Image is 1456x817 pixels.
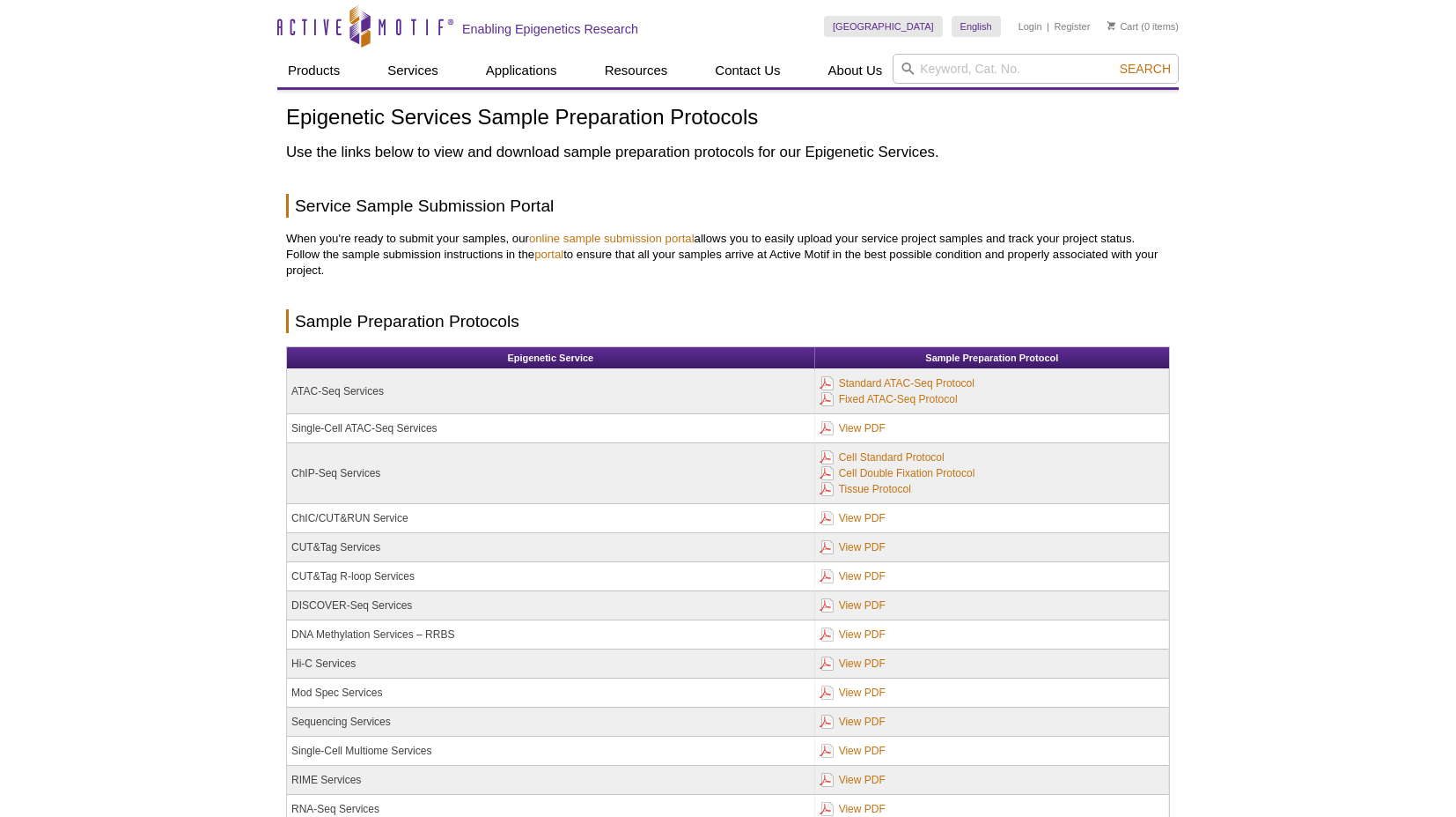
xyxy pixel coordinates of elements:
a: View PDF [820,625,886,644]
a: View PDF [820,770,886,790]
a: Login [1018,20,1042,33]
a: Applications [475,54,568,87]
a: Services [377,54,449,87]
li: (0 items) [1107,16,1179,37]
button: Search [1114,61,1176,77]
td: RIME Services [287,766,815,795]
td: Single-Cell ATAC-Seq Services [287,414,815,443]
td: Mod Spec Services [287,679,815,708]
td: Hi-C Services [287,650,815,679]
span: Search [1120,62,1171,76]
a: View PDF [820,654,886,673]
a: View PDF [820,538,886,557]
a: portal [534,248,563,261]
th: Epigenetic Service [287,347,815,369]
td: DNA Methylation Services – RRBS [287,620,815,650]
a: Fixed ATAC-Seq Protocol [820,390,958,409]
h2: Use the links below to view and download sample preparation protocols for our Epigenetic Services. [286,142,1170,163]
a: Register [1054,20,1090,33]
img: Your Cart [1107,21,1115,30]
a: View PDF [820,683,886,702]
a: Contact Us [704,54,791,87]
input: Keyword, Cat. No. [893,54,1179,84]
a: English [952,16,1001,37]
a: View PDF [820,509,886,528]
td: Sequencing Services [287,708,815,737]
a: Cell Double Fixation Protocol [820,464,975,483]
td: ChIC/CUT&RUN Service [287,504,815,533]
a: online sample submission portal [529,232,695,245]
a: Tissue Protocol [820,479,911,499]
h2: Sample Preparation Protocols [286,309,1170,333]
a: [GEOGRAPHIC_DATA] [824,16,943,37]
td: Single-Cell Multiome Services [287,737,815,766]
td: ATAC-Seq Services [287,369,815,414]
a: View PDF [820,712,886,732]
a: View PDF [820,567,886,586]
td: CUT&Tag R-loop Services [287,562,815,591]
a: View PDF [820,596,886,615]
th: Sample Preparation Protocol [815,347,1169,369]
a: View PDF [820,419,886,438]
a: Cart [1107,20,1138,33]
p: When you're ready to submit your samples, our allows you to easily upload your service project sa... [286,231,1170,279]
h2: Enabling Epigenetics Research [462,21,638,37]
a: Standard ATAC-Seq Protocol [820,374,974,393]
a: Resources [594,54,679,87]
a: View PDF [820,741,886,761]
td: ChIP-Seq Services [287,443,815,504]
a: Products [277,54,350,87]
a: Cell Standard Protocol [820,448,945,467]
li: | [1047,16,1049,37]
a: About Us [818,54,893,87]
h1: Epigenetic Services Sample Preparation Protocols [286,106,1170,131]
td: CUT&Tag Services [287,533,815,562]
td: DISCOVER-Seq Services [287,591,815,620]
h2: Service Sample Submission Portal [286,194,1170,218]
